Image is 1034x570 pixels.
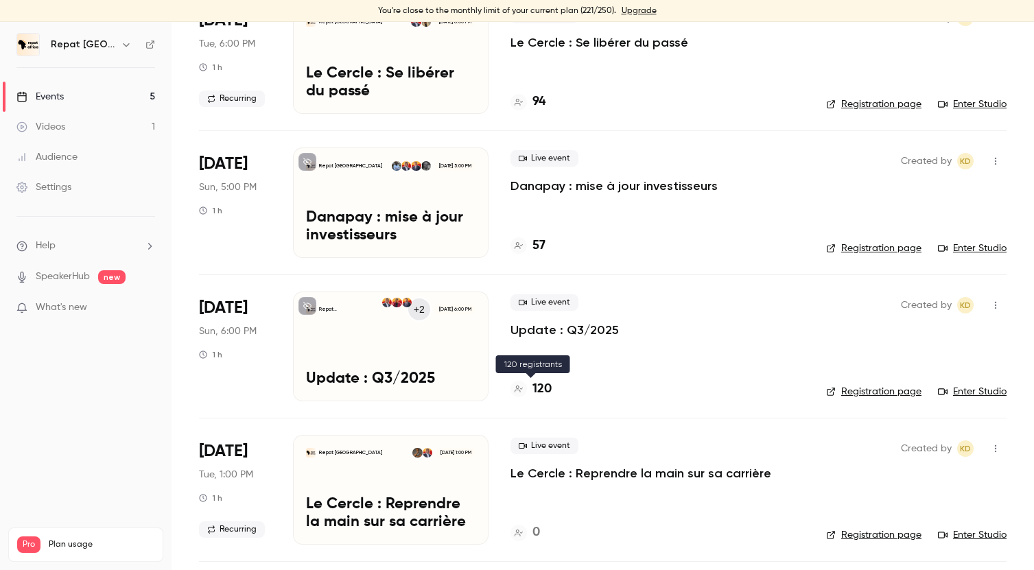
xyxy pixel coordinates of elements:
[510,150,578,167] span: Live event
[139,302,155,314] iframe: Noticeable Trigger
[16,150,78,164] div: Audience
[199,91,265,107] span: Recurring
[938,97,1007,111] a: Enter Studio
[402,298,412,307] img: Mounir Telkass
[960,297,971,313] span: KD
[306,17,316,27] img: Le Cercle : Se libérer du passé
[199,37,255,51] span: Tue, 6:00 PM
[412,448,422,458] img: Hannah Dehauteur
[199,468,253,482] span: Tue, 1:00 PM
[16,120,65,134] div: Videos
[532,523,540,542] h4: 0
[306,448,316,458] img: Le Cercle : Reprendre la main sur sa carrière
[826,97,921,111] a: Registration page
[98,270,126,284] span: new
[434,305,475,314] span: [DATE] 6:00 PM
[434,17,475,27] span: [DATE] 6:00 PM
[49,539,154,550] span: Plan usage
[306,65,475,101] p: Le Cercle : Se libérer du passé
[938,385,1007,399] a: Enter Studio
[392,298,401,307] img: Fatoumata Dia
[319,306,381,313] p: Repat [GEOGRAPHIC_DATA]
[960,153,971,169] span: KD
[510,465,771,482] a: Le Cercle : Reprendre la main sur sa carrière
[938,528,1007,542] a: Enter Studio
[510,178,718,194] a: Danapay : mise à jour investisseurs
[510,93,545,111] a: 94
[319,449,382,456] p: Repat [GEOGRAPHIC_DATA]
[510,380,552,399] a: 120
[957,440,974,457] span: Kara Diaby
[901,297,952,313] span: Created by
[434,161,475,171] span: [DATE] 5:00 PM
[199,435,271,545] div: Sep 30 Tue, 1:00 PM (Africa/Abidjan)
[411,161,421,171] img: Mounir Telkass
[199,349,222,360] div: 1 h
[199,297,248,319] span: [DATE]
[957,153,974,169] span: Kara Diaby
[960,440,971,457] span: KD
[306,209,475,245] p: Danapay : mise à jour investisseurs
[199,180,257,194] span: Sun, 5:00 PM
[622,5,657,16] a: Upgrade
[306,370,475,388] p: Update : Q3/2025
[411,17,421,27] img: Kara Diaby
[199,153,248,175] span: [DATE]
[36,270,90,284] a: SpeakerHub
[199,4,271,114] div: Sep 23 Tue, 8:00 PM (Europe/Paris)
[199,324,257,338] span: Sun, 6:00 PM
[407,297,432,322] div: +2
[293,435,489,545] a: Le Cercle : Reprendre la main sur sa carrièreRepat [GEOGRAPHIC_DATA]Kara DiabyHannah Dehauteur[DA...
[510,237,545,255] a: 57
[382,298,392,307] img: Kara Diaby
[423,448,432,458] img: Kara Diaby
[51,38,115,51] h6: Repat [GEOGRAPHIC_DATA]
[938,241,1007,255] a: Enter Studio
[293,4,489,114] a: Le Cercle : Se libérer du passéRepat [GEOGRAPHIC_DATA]Oumou DiarissoKara Diaby[DATE] 6:00 PMLe Ce...
[510,438,578,454] span: Live event
[532,380,552,399] h4: 120
[901,153,952,169] span: Created by
[17,34,39,56] img: Repat Africa
[36,239,56,253] span: Help
[319,19,382,25] p: Repat [GEOGRAPHIC_DATA]
[510,523,540,542] a: 0
[16,90,64,104] div: Events
[532,237,545,255] h4: 57
[510,34,688,51] a: Le Cercle : Se libérer du passé
[401,161,411,171] img: Kara Diaby
[16,239,155,253] li: help-dropdown-opener
[532,93,545,111] h4: 94
[436,448,475,458] span: [DATE] 1:00 PM
[319,163,382,169] p: Repat [GEOGRAPHIC_DATA]
[826,385,921,399] a: Registration page
[199,205,222,216] div: 1 h
[199,521,265,538] span: Recurring
[826,241,921,255] a: Registration page
[510,294,578,311] span: Live event
[392,161,401,171] img: Demba Dembele
[293,147,489,257] a: Danapay : mise à jour investisseursRepat [GEOGRAPHIC_DATA]Moussa DembeleMounir TelkassKara DiabyD...
[421,161,431,171] img: Moussa Dembele
[306,496,475,532] p: Le Cercle : Reprendre la main sur sa carrière
[199,62,222,73] div: 1 h
[293,292,489,401] a: Update : Q3/2025Repat [GEOGRAPHIC_DATA]+2Mounir TelkassFatoumata DiaKara Diaby[DATE] 6:00 PMUpdat...
[199,440,248,462] span: [DATE]
[957,297,974,313] span: Kara Diaby
[901,440,952,457] span: Created by
[36,300,87,315] span: What's new
[199,147,271,257] div: Sep 28 Sun, 7:00 PM (Europe/Paris)
[17,536,40,553] span: Pro
[510,322,619,338] a: Update : Q3/2025
[199,292,271,401] div: Sep 28 Sun, 8:00 PM (Europe/Brussels)
[826,528,921,542] a: Registration page
[16,180,71,194] div: Settings
[421,17,431,27] img: Oumou Diarisso
[199,492,222,503] div: 1 h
